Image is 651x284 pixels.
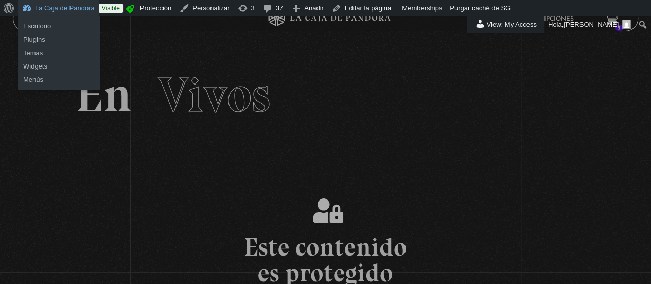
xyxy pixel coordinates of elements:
[564,21,619,28] span: [PERSON_NAME]
[544,16,635,33] a: Hola,
[18,20,100,33] a: Escritorio
[99,4,123,13] a: Visible
[472,16,539,33] span: View: My Access
[18,33,100,46] a: Plugins
[18,16,100,49] ul: La Caja de Pandora
[18,43,100,90] ul: La Caja de Pandora
[76,71,576,120] h2: En
[18,73,100,87] a: Menús
[18,60,100,73] a: Widgets
[158,65,270,124] span: Vivos
[18,46,100,60] a: Temas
